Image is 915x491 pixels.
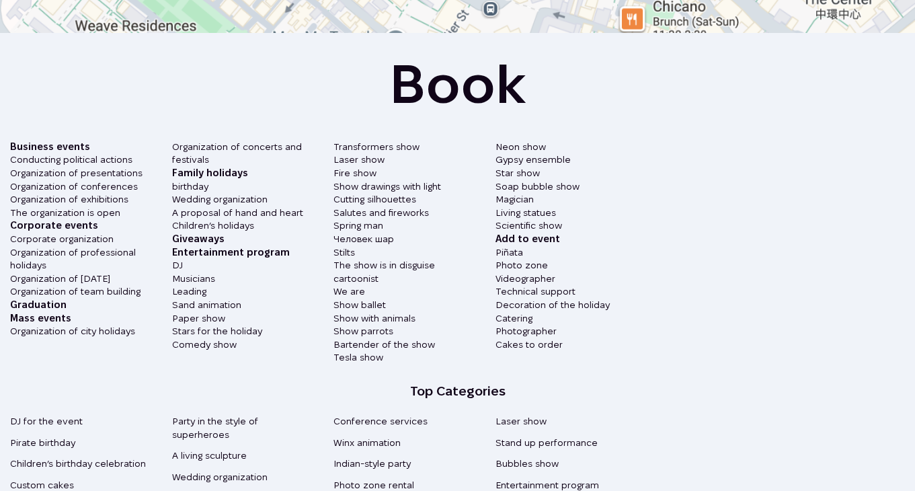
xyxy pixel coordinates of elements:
p: Wedding organization [172,471,313,484]
p: Party in the style of superheroes [172,415,313,441]
strong: Add to event [495,233,560,244]
p: Laser show [495,415,636,428]
p: DJ for the event [10,415,151,428]
p: Organization of concerts and festivals birthday Wedding organization A proposal of hand and heart... [172,141,313,352]
strong: Corporate events [10,220,98,231]
strong: Entertainment program [172,247,290,258]
p: Pirate birthday [10,437,151,450]
p: Neon show Gypsy ensemble Star show Soap bubble show Magician Living statues Scientific show Piñat... [495,141,636,352]
strong: Family holidays [172,167,248,178]
p: Indian-style party [333,457,474,471]
p: A living sculpture [172,449,313,463]
p: Conference services [333,415,474,428]
strong: Business events [10,141,90,152]
p: Children’s birthday celebration [10,457,151,471]
strong: Giveaways [172,233,225,244]
p: Bubbles show [495,457,636,471]
p: Conducting political actions Organization of presentations Organization of conferences Organizati... [10,141,151,338]
p: Stand up performance [495,437,636,450]
strong: Mass events [10,313,71,324]
strong: Graduation [10,299,67,310]
p: Transformers show Laser show Fire show Show drawings with light Cutting silhouettes Salutes and f... [333,141,474,365]
p: Winx animation [333,437,474,450]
